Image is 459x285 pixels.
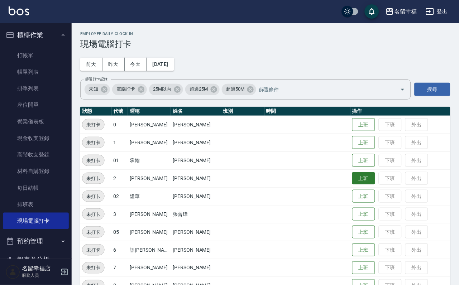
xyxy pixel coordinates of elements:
[82,228,104,236] span: 未打卡
[112,187,128,205] td: 02
[257,83,388,96] input: 篩選條件
[22,272,58,279] p: 服務人員
[3,232,69,251] button: 預約管理
[352,136,375,149] button: 上班
[185,84,220,95] div: 超過25M
[82,139,104,146] span: 未打卡
[112,223,128,241] td: 05
[3,251,69,269] button: 報表及分析
[352,172,375,185] button: 上班
[128,187,171,205] td: 隆華
[128,107,171,116] th: 暱稱
[383,4,420,19] button: 名留幸福
[102,58,125,71] button: 昨天
[171,107,221,116] th: 姓名
[350,107,450,116] th: 操作
[85,86,102,93] span: 未知
[171,169,221,187] td: [PERSON_NAME]
[9,6,29,15] img: Logo
[22,265,58,272] h5: 名留幸福店
[112,151,128,169] td: 01
[80,107,112,116] th: 狀態
[352,190,375,203] button: 上班
[82,264,104,272] span: 未打卡
[82,246,104,254] span: 未打卡
[352,154,375,167] button: 上班
[147,58,174,71] button: [DATE]
[128,151,171,169] td: 承翰
[3,146,69,163] a: 高階收支登錄
[3,26,69,44] button: 櫃檯作業
[128,169,171,187] td: [PERSON_NAME]
[128,134,171,151] td: [PERSON_NAME]
[171,134,221,151] td: [PERSON_NAME]
[125,58,147,71] button: 今天
[171,223,221,241] td: [PERSON_NAME]
[128,259,171,277] td: [PERSON_NAME]
[85,76,108,82] label: 篩選打卡記錄
[128,223,171,241] td: [PERSON_NAME]
[112,205,128,223] td: 3
[394,7,417,16] div: 名留幸福
[185,86,212,93] span: 超過25M
[128,205,171,223] td: [PERSON_NAME]
[112,134,128,151] td: 1
[80,32,450,36] h2: Employee Daily Clock In
[6,265,20,279] img: Person
[365,4,379,19] button: save
[3,130,69,146] a: 現金收支登錄
[352,261,375,275] button: 上班
[149,86,176,93] span: 25M以內
[171,187,221,205] td: [PERSON_NAME]
[171,116,221,134] td: [PERSON_NAME]
[112,116,128,134] td: 0
[3,47,69,64] a: 打帳單
[112,241,128,259] td: 6
[3,196,69,213] a: 排班表
[128,116,171,134] td: [PERSON_NAME]
[82,157,104,164] span: 未打卡
[3,97,69,113] a: 座位開單
[3,80,69,97] a: 掛單列表
[3,113,69,130] a: 營業儀表板
[423,5,450,18] button: 登出
[3,64,69,80] a: 帳單列表
[171,259,221,277] td: [PERSON_NAME]
[171,241,221,259] td: [PERSON_NAME]
[222,84,256,95] div: 超過50M
[352,226,375,239] button: 上班
[82,121,104,129] span: 未打卡
[171,205,221,223] td: 張晉瑋
[3,180,69,196] a: 每日結帳
[415,83,450,96] button: 搜尋
[112,84,147,95] div: 電腦打卡
[221,107,264,116] th: 班別
[352,243,375,257] button: 上班
[112,169,128,187] td: 2
[82,211,104,218] span: 未打卡
[222,86,249,93] span: 超過50M
[80,58,102,71] button: 前天
[82,175,104,182] span: 未打卡
[112,86,139,93] span: 電腦打卡
[85,84,110,95] div: 未知
[3,213,69,229] a: 現場電腦打卡
[128,241,171,259] td: 語[PERSON_NAME]
[352,208,375,221] button: 上班
[112,259,128,277] td: 7
[80,39,450,49] h3: 現場電腦打卡
[171,151,221,169] td: [PERSON_NAME]
[397,84,408,95] button: Open
[3,163,69,179] a: 材料自購登錄
[82,193,104,200] span: 未打卡
[149,84,183,95] div: 25M以內
[352,118,375,131] button: 上班
[264,107,350,116] th: 時間
[112,107,128,116] th: 代號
